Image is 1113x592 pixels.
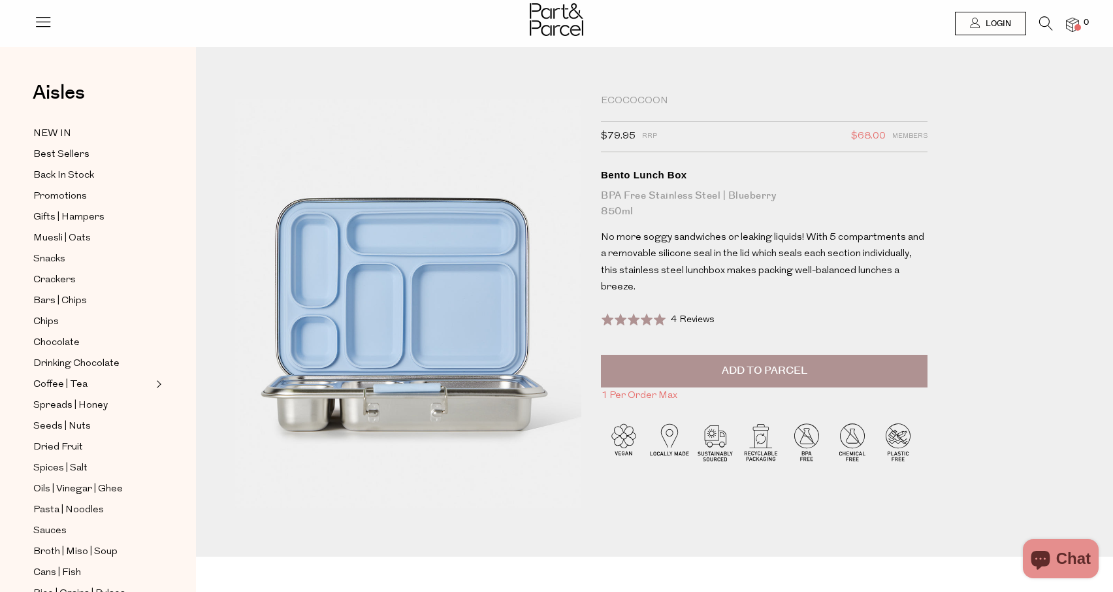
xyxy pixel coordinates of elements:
[33,565,81,581] span: Cans | Fish
[33,461,88,476] span: Spices | Salt
[33,398,108,414] span: Spreads | Honey
[601,169,927,182] div: Bento Lunch Box
[33,440,83,455] span: Dried Fruit
[784,419,830,465] img: P_P-ICONS-Live_Bec_V11_BPA_Free.svg
[1019,539,1103,582] inbox-online-store-chat: Shopify online store chat
[601,419,647,465] img: P_P-ICONS-Live_Bec_V11_Vegan.svg
[33,355,152,372] a: Drinking Chocolate
[982,18,1011,29] span: Login
[601,128,636,145] span: $79.95
[33,356,120,372] span: Drinking Chocolate
[671,315,715,325] span: 4 Reviews
[830,419,875,465] img: P_P-ICONS-Live_Bec_V11_Chemical_Free.svg
[601,355,927,387] button: Add to Parcel
[530,3,583,36] img: Part&Parcel
[647,419,692,465] img: P_P-ICONS-Live_Bec_V11_Locally_Made_2.svg
[33,147,89,163] span: Best Sellers
[33,189,87,205] span: Promotions
[33,251,152,267] a: Snacks
[33,314,152,330] a: Chips
[33,272,76,288] span: Crackers
[153,376,162,392] button: Expand/Collapse Coffee | Tea
[33,167,152,184] a: Back In Stock
[601,233,924,293] span: No more soggy sandwiches or leaking liquids! With 5 compartments and a removable silicone seal in...
[33,376,152,393] a: Coffee | Tea
[33,126,71,142] span: NEW IN
[33,252,65,267] span: Snacks
[601,95,927,108] div: Ecococoon
[33,544,118,560] span: Broth | Miso | Soup
[33,272,152,288] a: Crackers
[33,335,152,351] a: Chocolate
[33,523,67,539] span: Sauces
[33,482,123,497] span: Oils | Vinegar | Ghee
[33,83,85,116] a: Aisles
[955,12,1026,35] a: Login
[33,230,152,246] a: Muesli | Oats
[33,460,152,476] a: Spices | Salt
[851,128,886,145] span: $68.00
[33,231,91,246] span: Muesli | Oats
[33,418,152,435] a: Seeds | Nuts
[33,293,87,309] span: Bars | Chips
[892,128,927,145] span: Members
[33,314,59,330] span: Chips
[33,125,152,142] a: NEW IN
[33,419,91,435] span: Seeds | Nuts
[33,502,152,518] a: Pasta | Noodles
[33,188,152,205] a: Promotions
[33,209,152,225] a: Gifts | Hampers
[33,544,152,560] a: Broth | Miso | Soup
[642,128,657,145] span: RRP
[235,99,581,508] img: Bento Lunch Box
[33,210,105,225] span: Gifts | Hampers
[33,439,152,455] a: Dried Fruit
[875,419,921,465] img: P_P-ICONS-Live_Bec_V11_Plastic_Free.svg
[33,523,152,539] a: Sauces
[33,481,152,497] a: Oils | Vinegar | Ghee
[33,397,152,414] a: Spreads | Honey
[33,502,104,518] span: Pasta | Noodles
[1080,17,1092,29] span: 0
[722,363,807,378] span: Add to Parcel
[33,168,94,184] span: Back In Stock
[692,419,738,465] img: P_P-ICONS-Live_Bec_V11_Sustainable_Sourced.svg
[33,78,85,107] span: Aisles
[601,188,927,220] div: BPA Free Stainless Steel | Blueberry 850ml
[738,419,784,465] img: P_P-ICONS-Live_Bec_V11_Recyclable_Packaging.svg
[33,377,88,393] span: Coffee | Tea
[33,565,152,581] a: Cans | Fish
[33,335,80,351] span: Chocolate
[1066,18,1079,31] a: 0
[33,293,152,309] a: Bars | Chips
[33,146,152,163] a: Best Sellers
